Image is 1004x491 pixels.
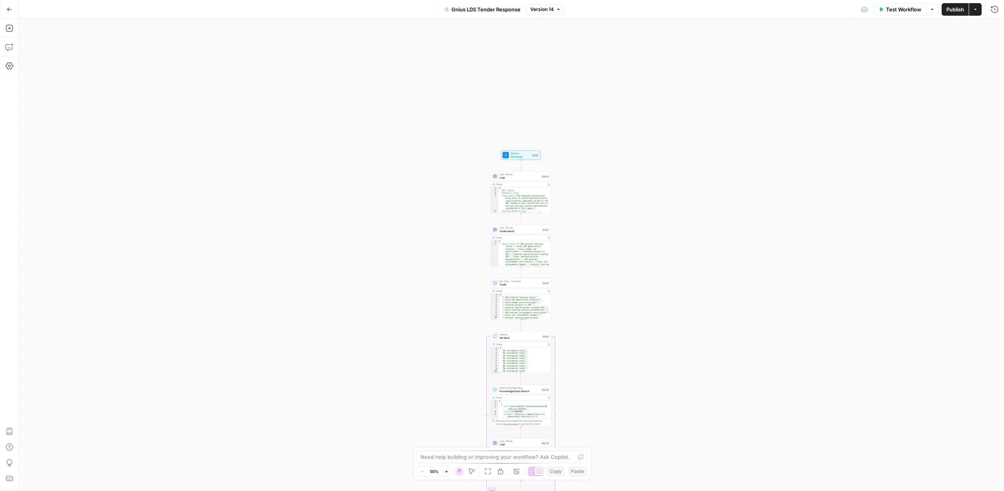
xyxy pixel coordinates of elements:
div: 6 [491,360,499,362]
div: 6 [491,306,499,309]
div: Run Code · JavaScriptCodeStep 6Output[ "\"LMS external learning record\"", "\"Gnius LMS gamificat... [491,278,551,320]
div: 10 [491,370,499,373]
div: LoopIterationIterationStep 9Output[ "No information found.", "No information found.", "No informa... [491,332,551,373]
div: 3 [491,406,498,411]
div: 2 [491,243,498,268]
span: Toggle code folding, rows 1 through 3 [496,240,498,243]
div: Output [496,289,545,293]
div: 7 [491,362,499,365]
div: 5 [491,304,499,307]
div: Output [496,343,545,346]
div: 8 [491,365,499,367]
span: 50% [430,468,438,475]
button: Version 14 [527,4,564,15]
span: Search Knowledge Base [500,386,540,389]
div: 4 [491,355,499,357]
div: Step 10 [541,388,549,391]
div: 7 [491,309,499,312]
div: 3 [491,192,498,195]
div: This output is too large & has been abbreviated for review. to view the full content. [496,419,549,426]
div: 4 [491,411,498,413]
div: 1 [491,240,498,243]
g: Edge from start to step_12 [520,160,522,171]
div: 4 [491,301,499,304]
span: LLM [500,176,540,180]
div: 5 [491,210,498,213]
div: 9 [491,367,499,370]
div: 8 [491,311,499,314]
g: Edge from step_12 to step_2 [520,213,522,225]
span: Toggle code folding, rows 1 through 7 [496,400,498,403]
g: Edge from step_2 to step_6 [520,267,522,278]
span: Copy the output [503,423,518,425]
span: LLM · GPT-4o [500,226,540,229]
g: Edge from step_6 to step_9 [520,320,522,331]
div: Step 2 [542,228,549,231]
div: Step 6 [542,281,549,285]
span: Run Code · JavaScript [500,280,540,283]
button: Copy [547,466,565,476]
span: LLM [500,442,540,446]
div: 5 [491,357,499,360]
span: Code [500,282,540,286]
span: Publish [946,5,964,13]
div: LLM · GPT-4oUnderstandStep 2Output{ "search_term":"[\"LMS external learning record\",\"Gnius LMS ... [491,225,551,267]
span: Toggle code folding, rows 1 through 11 [497,294,499,296]
span: Gnius LDS Tender Response [451,5,520,13]
span: Iteration [500,336,540,340]
div: Output [496,396,545,399]
div: Output [496,236,545,239]
button: Paste [568,466,587,476]
div: Output [496,183,545,186]
div: LLM · GPT-4oLLMStep 12Output{ "REF":"A.13", "mandatory":true, "requirement":"The Proposed Solutio... [491,172,551,213]
div: WorkflowSet InputsInputs [491,151,551,160]
span: Copy [550,468,562,475]
g: Edge from step_9 to step_10 [520,373,522,385]
div: 3 [491,299,499,302]
span: Test Workflow [886,5,921,13]
button: Gnius LDS Tender Response [440,3,525,16]
span: LLM · GPT-4o [500,440,540,443]
div: Step 12 [541,175,549,178]
span: Knowledge Base Search [500,389,540,393]
div: 2 [491,296,499,299]
div: 4 [491,195,498,210]
div: Inputs [531,153,539,157]
span: Version 14 [530,6,554,13]
div: 2 [491,349,499,352]
div: Search Knowledge BaseKnowledge Base SearchStep 10Output[ { "id":"vsdid:1249135:rid:decoFSl3akwJuX... [491,385,551,427]
div: 1 [491,187,498,190]
div: 2 [491,189,498,192]
button: Test Workflow [874,3,926,16]
div: Step 14 [541,441,550,445]
span: Paste [571,468,584,475]
span: Understand [500,229,540,233]
button: Publish [942,3,969,16]
div: 2 [491,403,498,406]
div: 1 [491,294,499,296]
div: 1 [491,400,498,403]
span: Toggle code folding, rows 1 through 9 [496,187,498,190]
div: 6 [491,213,498,218]
span: Set Inputs [511,155,530,158]
div: 9 [491,314,499,317]
span: Workflow [511,152,530,155]
div: Step 9 [542,335,549,338]
g: Edge from step_10 to step_14 [520,427,522,438]
div: 3 [491,352,499,355]
div: 10 [491,316,499,322]
span: Toggle code folding, rows 1 through 11 [497,347,499,350]
div: 1 [491,347,499,350]
span: Iteration [500,333,540,336]
span: Toggle code folding, rows 2 through 6 [496,403,498,406]
span: LLM · GPT-4o [500,173,540,176]
div: 11 [491,373,499,375]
